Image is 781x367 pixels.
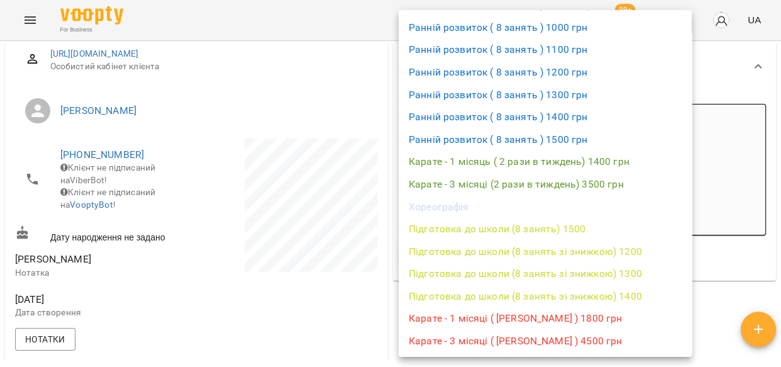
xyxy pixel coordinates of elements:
li: Ранній розвиток ( 8 занять ) 1500 грн [399,128,692,151]
li: Ранній розвиток ( 8 занять ) 1300 грн [399,84,692,106]
li: Ранній розвиток ( 8 занять ) 1200 грн [399,61,692,84]
li: Підготовка до школи (8 занять зі знижкою) 1200 [399,240,692,263]
li: Підготовка до школи (8 занять зі знижкою) 1400 [399,285,692,308]
li: Карате - 1 місяць ( 2 рази в тиждень) 1400 грн [399,150,692,173]
li: Ранній розвиток ( 8 занять ) 1000 грн [399,16,692,39]
li: Хореографія [399,196,692,218]
li: Карате - 1 місяці ( [PERSON_NAME] ) 1800 грн [399,307,692,330]
li: Ранній розвиток ( 8 занять ) 1100 грн [399,38,692,61]
li: Карате - 3 місяці ( [PERSON_NAME] ) 4500 грн [399,330,692,353]
li: Ранній розвиток ( 8 занять ) 1400 грн [399,106,692,128]
li: Підготовка до школи (8 занять зі знижкою) 1300 [399,263,692,285]
li: Карате - 3 місяці (2 рази в тиждень) 3500 грн [399,173,692,196]
li: Підготовка до школи (8 занять) 1500 [399,218,692,240]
